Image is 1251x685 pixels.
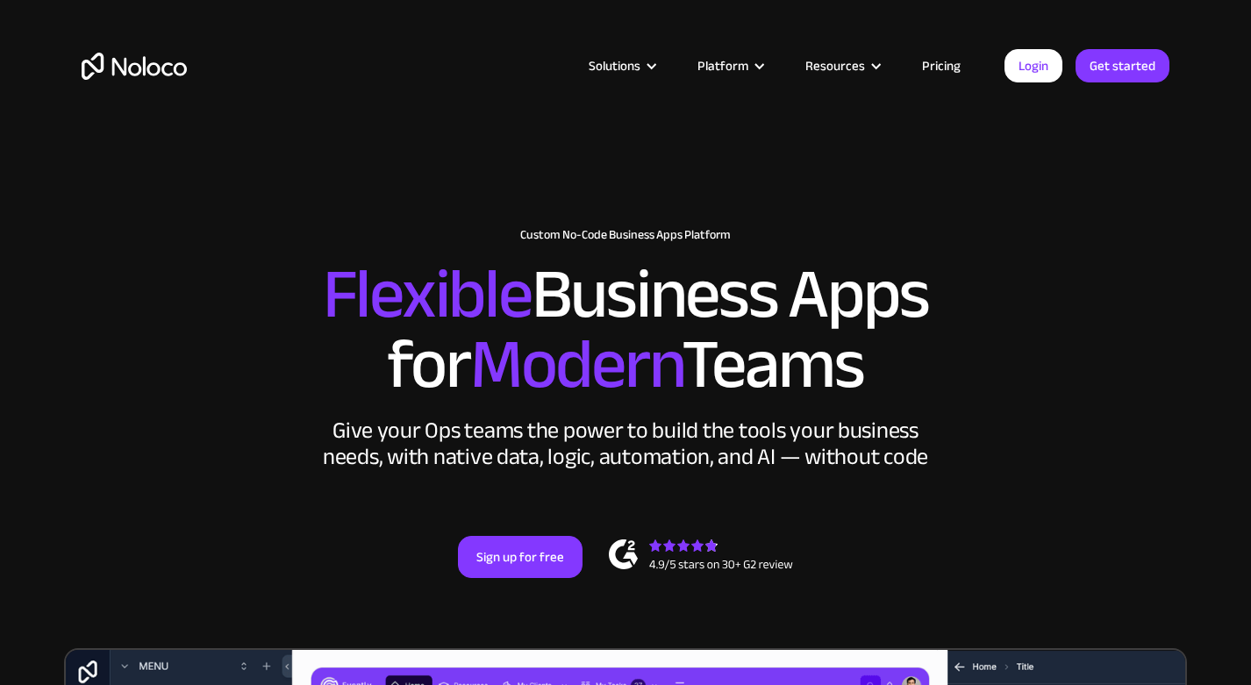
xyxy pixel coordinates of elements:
span: Flexible [323,229,532,360]
span: Modern [470,299,682,430]
h2: Business Apps for Teams [82,260,1169,400]
div: Resources [805,54,865,77]
a: Sign up for free [458,536,583,578]
a: Login [1004,49,1062,82]
div: Resources [783,54,900,77]
div: Solutions [567,54,676,77]
a: Pricing [900,54,983,77]
div: Platform [697,54,748,77]
a: Get started [1076,49,1169,82]
a: home [82,53,187,80]
h1: Custom No-Code Business Apps Platform [82,228,1169,242]
div: Give your Ops teams the power to build the tools your business needs, with native data, logic, au... [318,417,933,470]
div: Solutions [589,54,640,77]
div: Platform [676,54,783,77]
